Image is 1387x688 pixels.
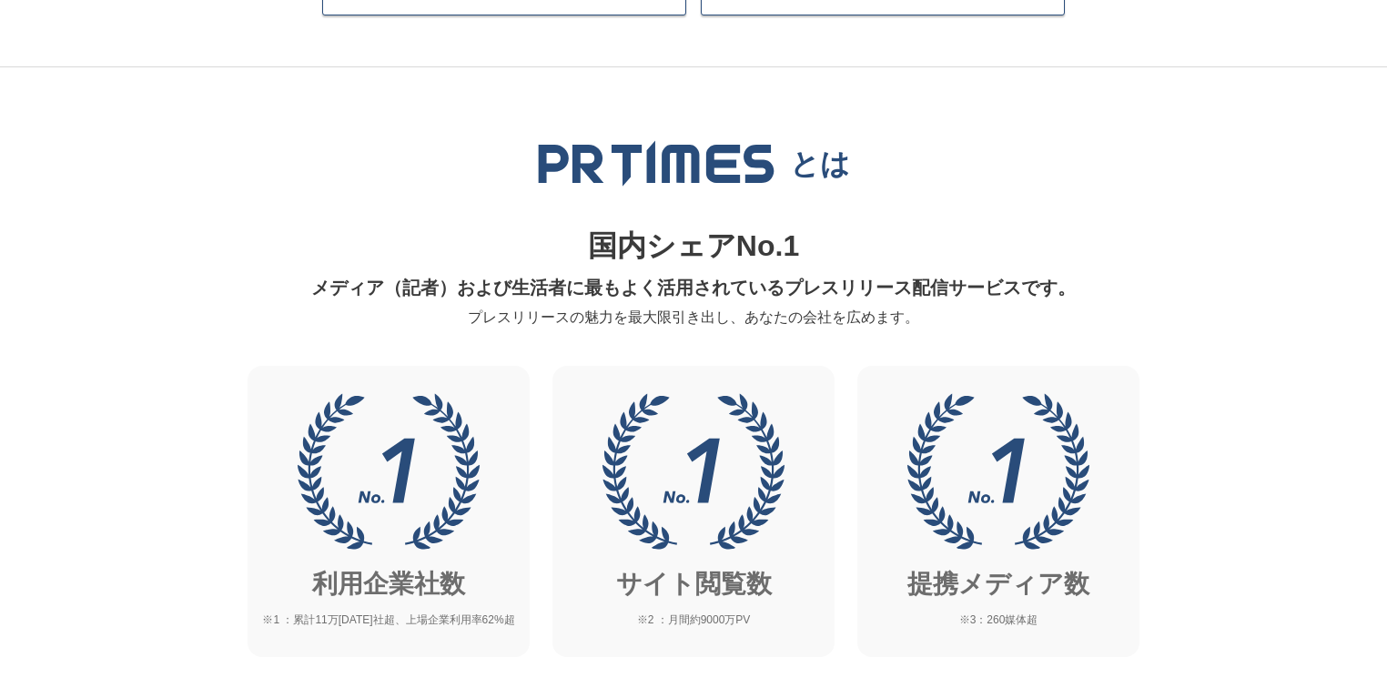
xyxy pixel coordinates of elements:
p: 国内シェアNo.1 [258,223,1129,269]
img: PR TIMES [537,140,775,187]
span: ※2 ：月間約9000万PV [637,612,751,629]
span: ※1 ：累計11万[DATE]社超、上場企業利用率62%超 [262,612,514,629]
p: 提携メディア数 [907,564,1089,605]
p: メディア（記者）および生活者に最もよく活用されているプレスリリース配信サービスです。 [258,269,1129,306]
p: サイト閲覧数 [616,564,772,605]
img: サイト閲覧数No.1 [602,393,785,550]
span: ※3：260媒体超 [959,612,1038,629]
img: 提携メディア数No.1 [907,393,1089,550]
p: プレスリリースの魅力を最大限引き出し、あなたの会社を広めます。 [258,306,1129,329]
img: 利用企業社数No.1 [298,393,480,550]
p: とは [790,146,850,181]
p: 利用企業社数 [312,564,465,605]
